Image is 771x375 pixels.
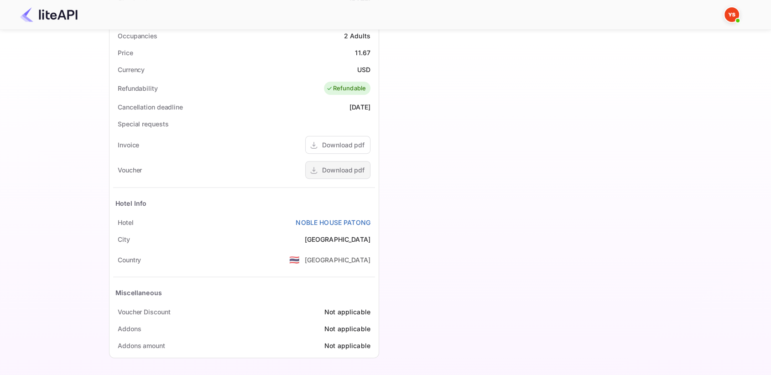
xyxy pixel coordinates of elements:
div: Addons amount [118,341,165,350]
div: Country [118,255,141,265]
img: Yandex Support [724,7,739,22]
div: Voucher Discount [118,307,170,317]
div: USD [357,65,370,74]
a: NOBLE HOUSE PATONG [296,218,370,227]
div: Miscellaneous [115,288,162,297]
div: [GEOGRAPHIC_DATA] [304,255,370,265]
span: United States [289,251,300,268]
div: Voucher [118,165,142,175]
div: Refundable [326,84,366,93]
div: Not applicable [324,324,370,333]
div: Refundability [118,83,158,93]
div: City [118,234,130,244]
div: Price [118,48,133,57]
div: 11.67 [355,48,370,57]
div: Hotel Info [115,198,147,208]
div: Not applicable [324,307,370,317]
div: Download pdf [322,140,365,150]
div: 2 Adults [344,31,370,41]
div: Special requests [118,119,168,129]
div: [GEOGRAPHIC_DATA] [304,234,370,244]
div: Invoice [118,140,139,150]
div: Addons [118,324,141,333]
div: Occupancies [118,31,157,41]
div: Not applicable [324,341,370,350]
div: Hotel [118,218,134,227]
div: [DATE] [349,102,370,112]
div: Download pdf [322,165,365,175]
img: LiteAPI Logo [20,7,78,22]
div: Cancellation deadline [118,102,183,112]
div: Currency [118,65,145,74]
